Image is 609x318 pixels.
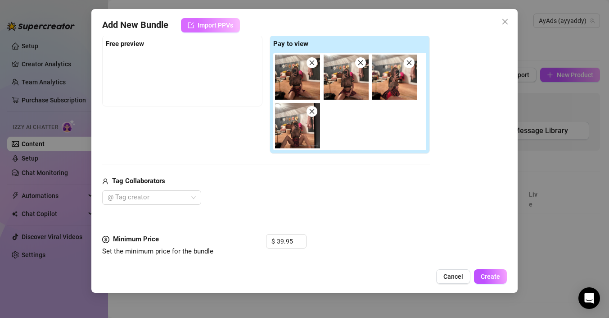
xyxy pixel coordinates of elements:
span: user [102,176,108,187]
strong: Free preview [106,40,144,48]
strong: Tag Collaborators [112,177,165,185]
span: close [309,108,315,115]
button: Close [498,14,512,29]
img: media [372,55,417,100]
button: Import PPVs [181,18,240,32]
span: close [309,60,315,66]
strong: Pay to view [273,40,308,48]
span: Cancel [443,273,463,280]
span: dollar [102,234,109,245]
span: Create [481,273,500,280]
button: Cancel [436,269,470,284]
span: close [357,60,364,66]
img: media [324,55,369,100]
span: Import PPVs [198,22,233,29]
span: close [501,18,509,25]
img: media [275,103,320,148]
span: Close [498,18,512,25]
span: Add New Bundle [102,18,168,32]
span: import [188,22,194,28]
img: media [275,55,320,100]
strong: Minimum Price [113,235,159,243]
span: Set the minimum price for the bundle [102,247,213,255]
button: Create [474,269,507,284]
span: close [406,60,412,66]
div: Open Intercom Messenger [578,287,600,309]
